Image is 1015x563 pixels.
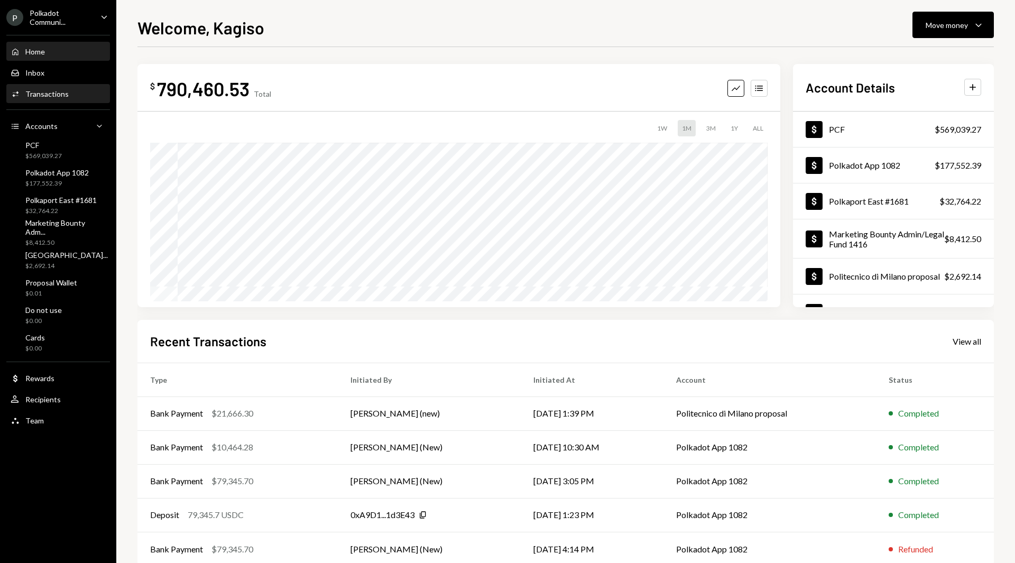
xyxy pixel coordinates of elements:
div: Home [25,47,45,56]
a: Recipients [6,390,110,409]
div: Inbox [25,68,44,77]
div: PCF [25,141,62,150]
th: Status [876,363,994,396]
a: Transactions [6,84,110,103]
div: Recipients [25,395,61,404]
div: Marketing Bounty Adm... [25,218,106,236]
div: $0.00 [25,344,45,353]
div: Accounts [25,122,58,131]
h2: Recent Transactions [150,333,266,350]
div: P [6,9,23,26]
a: Accounts [6,116,110,135]
div: Politecnico di Milano proposal [829,271,940,281]
div: $8,412.50 [25,238,106,247]
div: 0xA9D1...1d3E43 [350,509,414,521]
th: Type [137,363,338,396]
div: Completed [898,407,939,420]
a: PCF$569,039.27 [6,137,110,163]
div: $32,764.22 [939,195,981,208]
div: Team [25,416,44,425]
div: $0.01 [25,289,77,298]
a: Team [6,411,110,430]
div: $79,345.70 [211,543,253,556]
div: Completed [898,441,939,454]
div: 79,345.7 USDC [188,509,244,521]
div: Polkadot Communi... [30,8,92,26]
a: Home [6,42,110,61]
td: [DATE] 1:23 PM [521,498,663,532]
div: $10,464.28 [211,441,253,454]
th: Initiated At [521,363,663,396]
a: Rewards [6,368,110,387]
td: [DATE] 10:30 AM [521,430,663,464]
div: 1M [678,120,696,136]
a: Do not use$0.00 [6,302,110,328]
td: [DATE] 1:39 PM [521,396,663,430]
div: 1W [653,120,671,136]
div: Polkadot App 1082 [25,168,89,177]
div: $0.00 [25,317,62,326]
div: $79,345.70 [211,475,253,487]
th: Initiated By [338,363,521,396]
a: Polkaport East #1681$32,764.22 [793,183,994,219]
div: Move money [926,20,968,31]
div: 790,460.53 [157,77,250,100]
div: Refunded [898,543,933,556]
div: Completed [898,475,939,487]
div: $177,552.39 [935,159,981,172]
div: $ [150,81,155,91]
div: [GEOGRAPHIC_DATA]... [25,251,108,260]
a: [GEOGRAPHIC_DATA]...$2,692.14 [6,247,112,273]
div: Do not use [25,306,62,315]
h1: Welcome, Kagiso [137,17,264,38]
div: Bank Payment [150,407,203,420]
div: Rewards [25,374,54,383]
div: $0.01 [960,306,981,319]
div: $569,039.27 [25,152,62,161]
td: Politecnico di Milano proposal [663,396,876,430]
a: Cards$0.00 [6,330,110,355]
a: Polkadot App 1082$177,552.39 [793,147,994,183]
div: Polkaport East #1681 [829,196,909,206]
div: View all [953,336,981,347]
th: Account [663,363,876,396]
div: Bank Payment [150,441,203,454]
div: Total [254,89,271,98]
h2: Account Details [806,79,895,96]
div: ALL [749,120,768,136]
div: Bank Payment [150,475,203,487]
td: Polkadot App 1082 [663,430,876,464]
div: $21,666.30 [211,407,253,420]
td: Polkadot App 1082 [663,464,876,498]
div: Polkadot App 1082 [829,160,900,170]
button: Move money [912,12,994,38]
a: Inbox [6,63,110,82]
div: 3M [702,120,720,136]
div: $569,039.27 [935,123,981,136]
div: Marketing Bounty Admin/Legal Fund 1416 [829,229,944,249]
div: $32,764.22 [25,207,97,216]
div: Completed [898,509,939,521]
a: Marketing Bounty Admin/Legal Fund 1416$8,412.50 [793,219,994,258]
div: Cards [25,333,45,342]
a: Polkadot App 1082$177,552.39 [6,165,110,190]
td: [PERSON_NAME] (New) [338,464,521,498]
td: [DATE] 3:05 PM [521,464,663,498]
div: Transactions [25,89,69,98]
div: $2,692.14 [944,270,981,283]
td: [PERSON_NAME] (new) [338,396,521,430]
div: $177,552.39 [25,179,89,188]
div: 1Y [726,120,742,136]
a: Polkaport East #1681$32,764.22 [6,192,110,218]
a: Politecnico di Milano proposal$2,692.14 [793,259,994,294]
td: Polkadot App 1082 [663,498,876,532]
div: Bank Payment [150,543,203,556]
a: Proposal Wallet$0.01 [6,275,110,300]
a: View all [953,335,981,347]
a: $0.01 [793,294,994,330]
div: PCF [829,124,845,134]
div: Deposit [150,509,179,521]
td: [PERSON_NAME] (New) [338,430,521,464]
div: Polkaport East #1681 [25,196,97,205]
a: PCF$569,039.27 [793,112,994,147]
